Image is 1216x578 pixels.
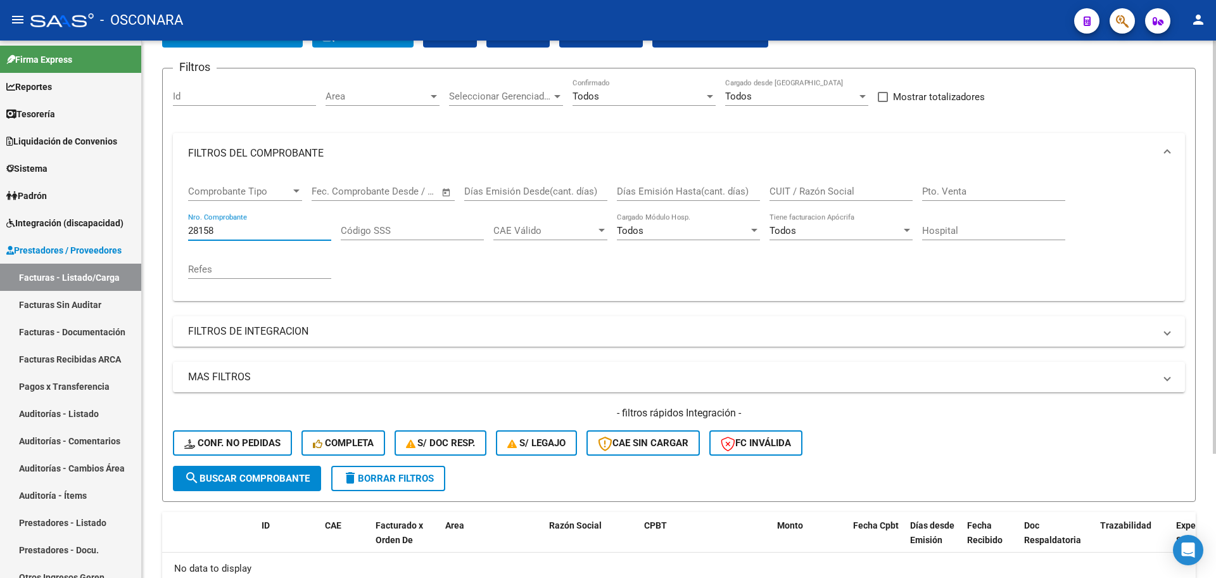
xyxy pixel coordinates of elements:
[617,225,643,236] span: Todos
[893,89,985,105] span: Mostrar totalizadores
[6,53,72,67] span: Firma Express
[769,225,796,236] span: Todos
[313,437,374,449] span: Completa
[549,520,602,530] span: Razón Social
[445,520,464,530] span: Area
[376,520,423,545] span: Facturado x Orden De
[449,91,552,102] span: Seleccionar Gerenciador
[343,470,358,485] mat-icon: delete
[1024,520,1081,545] span: Doc Respaldatoria
[173,406,1185,420] h4: - filtros rápidos Integración -
[173,466,321,491] button: Buscar Comprobante
[10,12,25,27] mat-icon: menu
[188,324,1155,338] mat-panel-title: FILTROS DE INTEGRACION
[1095,512,1171,568] datatable-header-cell: Trazabilidad
[1173,535,1203,565] div: Open Intercom Messenger
[343,473,434,484] span: Borrar Filtros
[497,30,540,42] span: EXCEL
[544,512,639,568] datatable-header-cell: Razón Social
[848,512,905,568] datatable-header-cell: Fecha Cpbt
[173,133,1185,174] mat-expansion-panel-header: FILTROS DEL COMPROBANTE
[188,370,1155,384] mat-panel-title: MAS FILTROS
[184,473,310,484] span: Buscar Comprobante
[777,520,803,530] span: Monto
[962,512,1019,568] datatable-header-cell: Fecha Recibido
[772,512,848,568] datatable-header-cell: Monto
[173,362,1185,392] mat-expansion-panel-header: MAS FILTROS
[262,520,270,530] span: ID
[188,146,1155,160] mat-panel-title: FILTROS DEL COMPROBANTE
[573,91,599,102] span: Todos
[6,134,117,148] span: Liquidación de Convenios
[644,520,667,530] span: CPBT
[370,512,440,568] datatable-header-cell: Facturado x Orden De
[326,91,428,102] span: Area
[725,91,752,102] span: Todos
[184,470,199,485] mat-icon: search
[1191,12,1206,27] mat-icon: person
[709,430,802,456] button: FC Inválida
[967,520,1003,545] span: Fecha Recibido
[853,520,899,530] span: Fecha Cpbt
[598,437,688,449] span: CAE SIN CARGAR
[1019,512,1095,568] datatable-header-cell: Doc Respaldatoria
[301,430,385,456] button: Completa
[173,316,1185,347] mat-expansion-panel-header: FILTROS DE INTEGRACION
[325,520,341,530] span: CAE
[507,437,566,449] span: S/ legajo
[639,512,772,568] datatable-header-cell: CPBT
[184,437,281,449] span: Conf. no pedidas
[6,80,52,94] span: Reportes
[312,186,353,197] input: Start date
[1100,520,1151,530] span: Trazabilidad
[6,216,123,230] span: Integración (discapacidad)
[188,186,291,197] span: Comprobante Tipo
[6,243,122,257] span: Prestadores / Proveedores
[721,437,791,449] span: FC Inválida
[905,512,962,568] datatable-header-cell: Días desde Emisión
[406,437,476,449] span: S/ Doc Resp.
[440,512,526,568] datatable-header-cell: Area
[256,512,320,568] datatable-header-cell: ID
[6,189,47,203] span: Padrón
[331,466,445,491] button: Borrar Filtros
[100,6,183,34] span: - OSCONARA
[6,107,55,121] span: Tesorería
[586,430,700,456] button: CAE SIN CARGAR
[395,430,487,456] button: S/ Doc Resp.
[569,30,633,42] span: Estandar
[6,162,47,176] span: Sistema
[440,185,454,200] button: Open calendar
[433,30,467,42] span: CSV
[320,512,370,568] datatable-header-cell: CAE
[173,430,292,456] button: Conf. no pedidas
[493,225,596,236] span: CAE Válido
[364,186,426,197] input: End date
[173,58,217,76] h3: Filtros
[496,430,577,456] button: S/ legajo
[910,520,954,545] span: Días desde Emisión
[173,174,1185,301] div: FILTROS DEL COMPROBANTE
